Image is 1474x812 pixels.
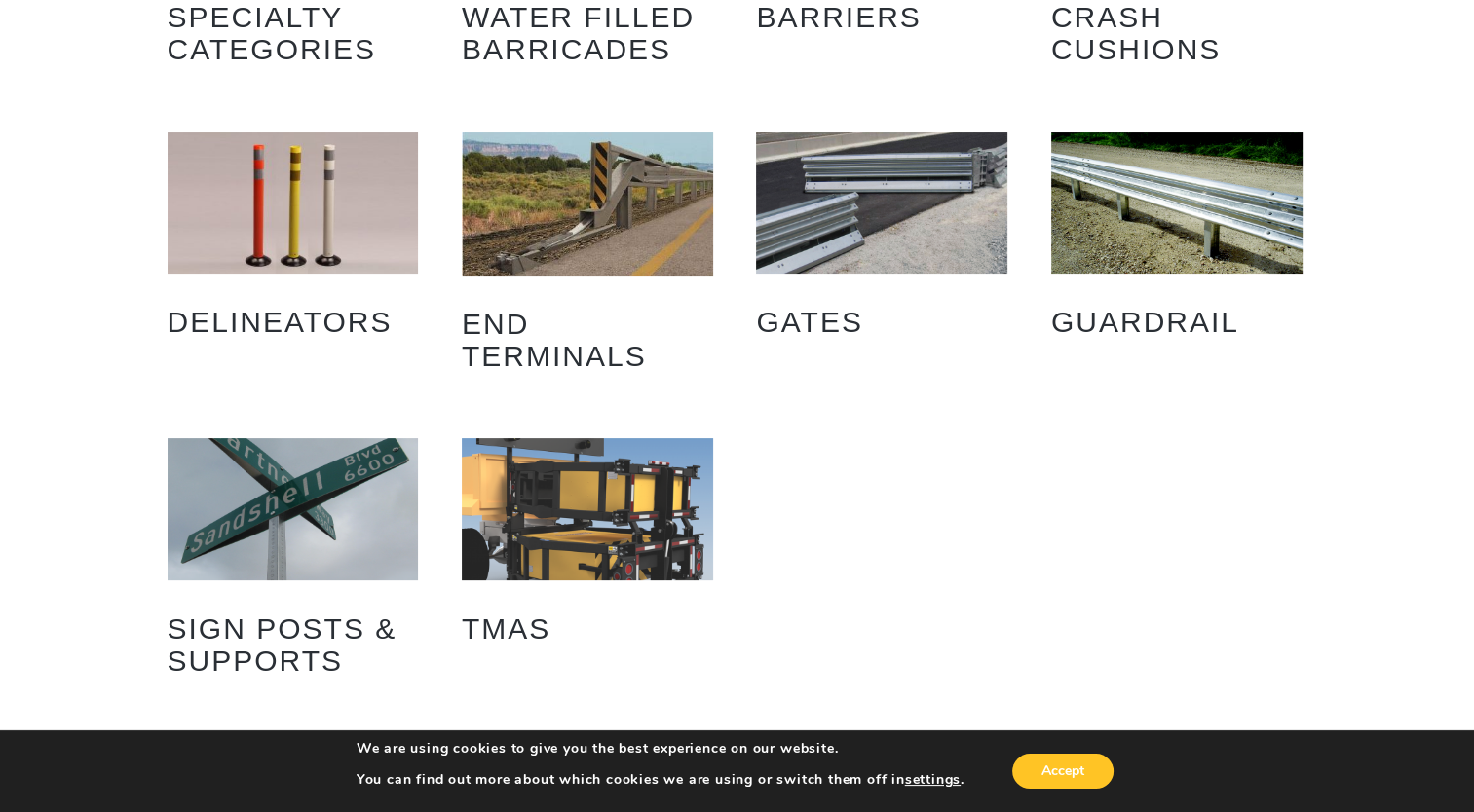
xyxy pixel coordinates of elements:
[462,438,713,658] a: Visit product category TMAs
[462,132,713,386] a: Visit product category End Terminals
[357,771,964,789] p: You can find out more about which cookies we are using or switch them off in .
[756,291,1007,352] h2: Gates
[462,598,713,659] h2: TMAs
[1051,291,1303,352] h2: Guardrail
[357,740,964,757] p: We are using cookies to give you the best experience on our website.
[756,132,1007,274] img: Gates
[168,291,419,352] h2: Delineators
[756,132,1007,352] a: Visit product category Gates
[1051,132,1303,274] img: Guardrail
[462,438,713,579] img: TMAs
[1051,132,1303,352] a: Visit product category Guardrail
[168,132,419,352] a: Visit product category Delineators
[905,771,961,789] button: settings
[462,293,713,387] h2: End Terminals
[168,438,419,579] img: Sign Posts & Supports
[168,132,419,274] img: Delineators
[168,438,419,690] a: Visit product category Sign Posts & Supports
[462,132,713,275] img: End Terminals
[1012,754,1114,789] button: Accept
[168,598,419,691] h2: Sign Posts & Supports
